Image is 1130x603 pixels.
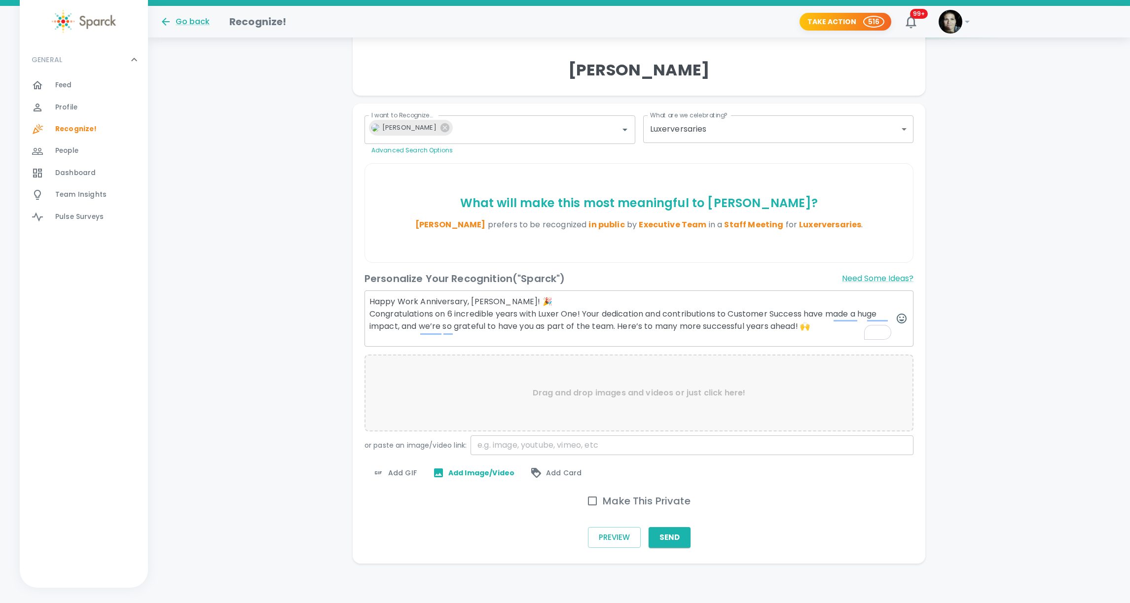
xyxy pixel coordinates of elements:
[20,74,148,96] a: Feed
[842,271,913,286] button: Need Some Ideas?
[20,140,148,162] a: People
[20,206,148,228] a: Pulse Surveys
[533,387,746,399] p: Drag and drop images and videos or just click here!
[55,190,107,200] span: Team Insights
[471,435,913,455] input: e.g. image, youtube, vimeo, etc
[433,467,514,479] span: Add Image/Video
[55,103,77,112] span: Profile
[625,219,707,230] span: by
[799,219,861,230] span: Luxerversaries
[868,17,879,27] p: 516
[910,9,928,19] span: 99+
[588,527,641,548] button: Preview
[603,493,691,509] h6: Make This Private
[800,13,891,31] button: Take Action 516
[568,60,710,80] h4: [PERSON_NAME]
[20,184,148,206] a: Team Insights
[52,10,116,33] img: Sparck logo
[20,10,148,33] a: Sparck logo
[365,271,565,286] h6: Personalize Your Recognition ("Sparck")
[55,80,72,90] span: Feed
[415,219,486,230] span: [PERSON_NAME]
[55,146,78,156] span: People
[639,219,706,230] span: Executive Team
[369,195,909,211] p: What will make this most meaningful to [PERSON_NAME] ?
[618,123,632,137] button: Open
[369,120,453,136] div: Picture of Devin Bryant[PERSON_NAME]
[650,111,728,119] label: What are we celebrating?
[365,290,913,347] textarea: To enrich screen reader interactions, please activate Accessibility in Grammarly extension settings
[376,122,442,133] span: [PERSON_NAME]
[20,118,148,140] a: Recognize!
[899,10,923,34] button: 99+
[939,10,962,34] img: Picture of Marcey
[32,55,62,65] p: GENERAL
[55,124,97,134] span: Recognize!
[20,162,148,184] a: Dashboard
[55,212,104,222] span: Pulse Surveys
[371,111,433,119] label: I want to Recognize...
[588,219,624,230] span: in public
[160,16,210,28] button: Go back
[229,14,287,30] h1: Recognize!
[707,219,784,230] span: in a
[724,219,783,230] span: Staff Meeting
[650,123,898,135] div: Luxerversaries
[55,168,96,178] span: Dashboard
[20,97,148,118] a: Profile
[365,440,467,450] p: or paste an image/video link:
[649,527,691,548] button: Send
[371,146,453,154] a: Advanced Search Options
[20,45,148,74] div: GENERAL
[488,219,862,230] span: prefers to be recognized for
[369,219,909,231] p: .
[530,467,582,479] span: Add Card
[372,467,417,479] span: Add GIF
[20,74,148,232] div: GENERAL
[371,124,379,132] img: Picture of Devin Bryant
